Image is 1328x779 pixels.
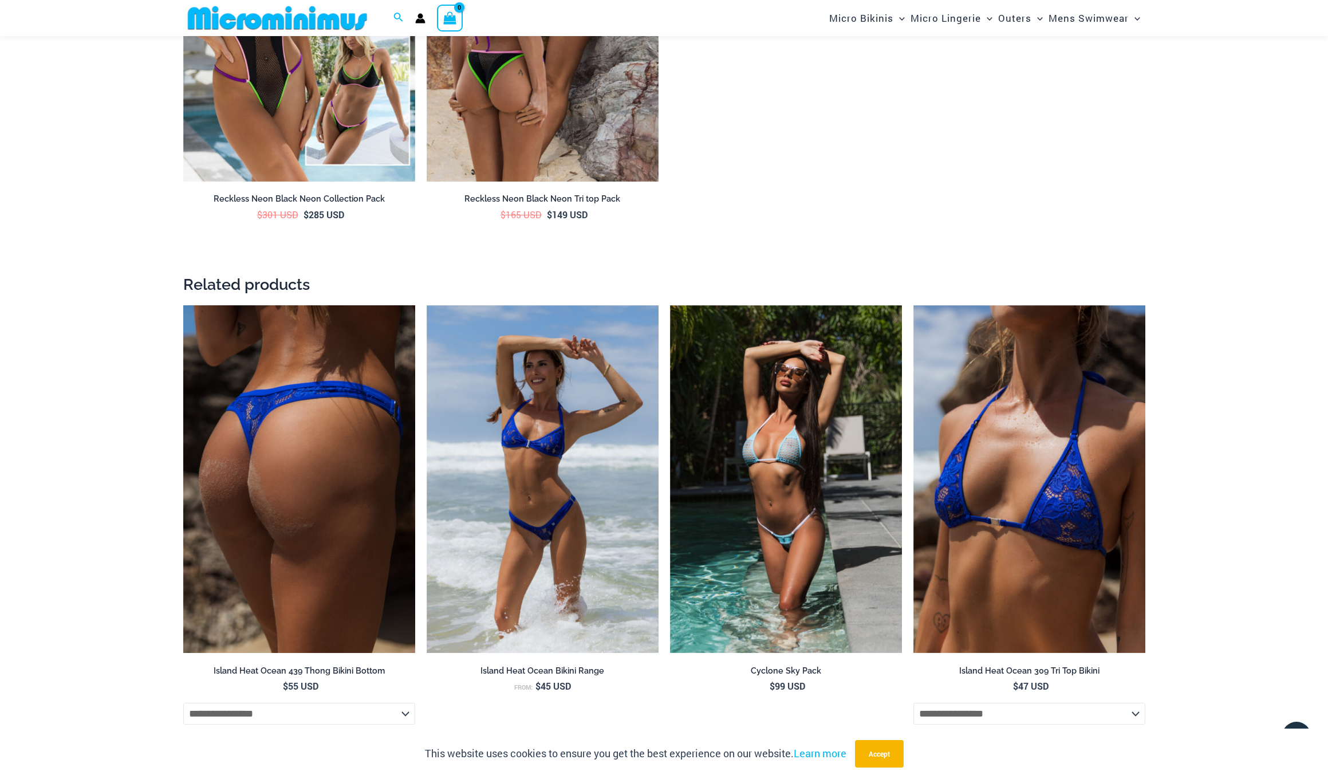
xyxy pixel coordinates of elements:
span: Micro Lingerie [911,3,981,33]
span: From: [514,683,533,691]
h2: Related products [183,274,1145,294]
span: $ [501,208,506,221]
a: Micro LingerieMenu ToggleMenu Toggle [908,3,995,33]
img: MM SHOP LOGO FLAT [183,5,372,31]
img: Island Heat Ocean 309 Top 01 [913,305,1145,654]
span: Menu Toggle [1129,3,1140,33]
a: Island Heat Ocean 439 Bottom 01Island Heat Ocean 439 Bottom 02Island Heat Ocean 439 Bottom 02 [183,305,415,654]
a: Island Heat Ocean 359 Top 439 Bottom 01Island Heat Ocean 359 Top 439 Bottom 04Island Heat Ocean 3... [427,305,659,654]
h2: Cyclone Sky Pack [670,666,902,676]
a: Micro BikinisMenu ToggleMenu Toggle [826,3,908,33]
span: Menu Toggle [1031,3,1043,33]
a: OutersMenu ToggleMenu Toggle [995,3,1046,33]
bdi: 47 USD [1013,680,1049,692]
bdi: 149 USD [547,208,588,221]
span: $ [535,680,541,692]
span: Menu Toggle [981,3,992,33]
a: Island Heat Ocean Bikini Range [427,666,659,680]
span: $ [304,208,309,221]
bdi: 301 USD [257,208,298,221]
span: $ [283,680,288,692]
h2: Reckless Neon Black Neon Tri top Pack [427,194,659,204]
span: Menu Toggle [893,3,905,33]
a: Island Heat Ocean 439 Thong Bikini Bottom [183,666,415,680]
span: Mens Swimwear [1049,3,1129,33]
img: Island Heat Ocean 439 Bottom 02 [183,305,415,654]
span: $ [1013,680,1018,692]
h2: Reckless Neon Black Neon Collection Pack [183,194,415,204]
bdi: 99 USD [770,680,805,692]
span: $ [547,208,552,221]
a: View Shopping Cart, empty [437,5,463,31]
a: Island Heat Ocean 309 Top 01Island Heat Ocean 309 Top 02Island Heat Ocean 309 Top 02 [913,305,1145,654]
a: Reckless Neon Black Neon Collection Pack [183,194,415,208]
h2: Island Heat Ocean 439 Thong Bikini Bottom [183,666,415,676]
bdi: 55 USD [283,680,318,692]
span: $ [770,680,775,692]
span: Micro Bikinis [829,3,893,33]
a: Cyclone Sky 318 Top 4275 Bottom 04Cyclone Sky 318 Top 4275 Bottom 05Cyclone Sky 318 Top 4275 Bott... [670,305,902,654]
button: Accept [855,740,904,768]
h2: Island Heat Ocean Bikini Range [427,666,659,676]
a: Account icon link [415,13,425,23]
bdi: 285 USD [304,208,344,221]
a: Reckless Neon Black Neon Tri top Pack [427,194,659,208]
span: Outers [998,3,1031,33]
a: Search icon link [393,11,404,26]
img: Cyclone Sky 318 Top 4275 Bottom 04 [670,305,902,654]
a: Island Heat Ocean 309 Tri Top Bikini [913,666,1145,680]
a: Mens SwimwearMenu ToggleMenu Toggle [1046,3,1143,33]
bdi: 45 USD [535,680,571,692]
bdi: 165 USD [501,208,542,221]
a: Cyclone Sky Pack [670,666,902,680]
img: Island Heat Ocean 359 Top 439 Bottom 01 [427,305,659,654]
span: $ [257,208,262,221]
a: Learn more [794,746,846,760]
h2: Island Heat Ocean 309 Tri Top Bikini [913,666,1145,676]
p: This website uses cookies to ensure you get the best experience on our website. [425,745,846,762]
nav: Site Navigation [825,2,1145,34]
